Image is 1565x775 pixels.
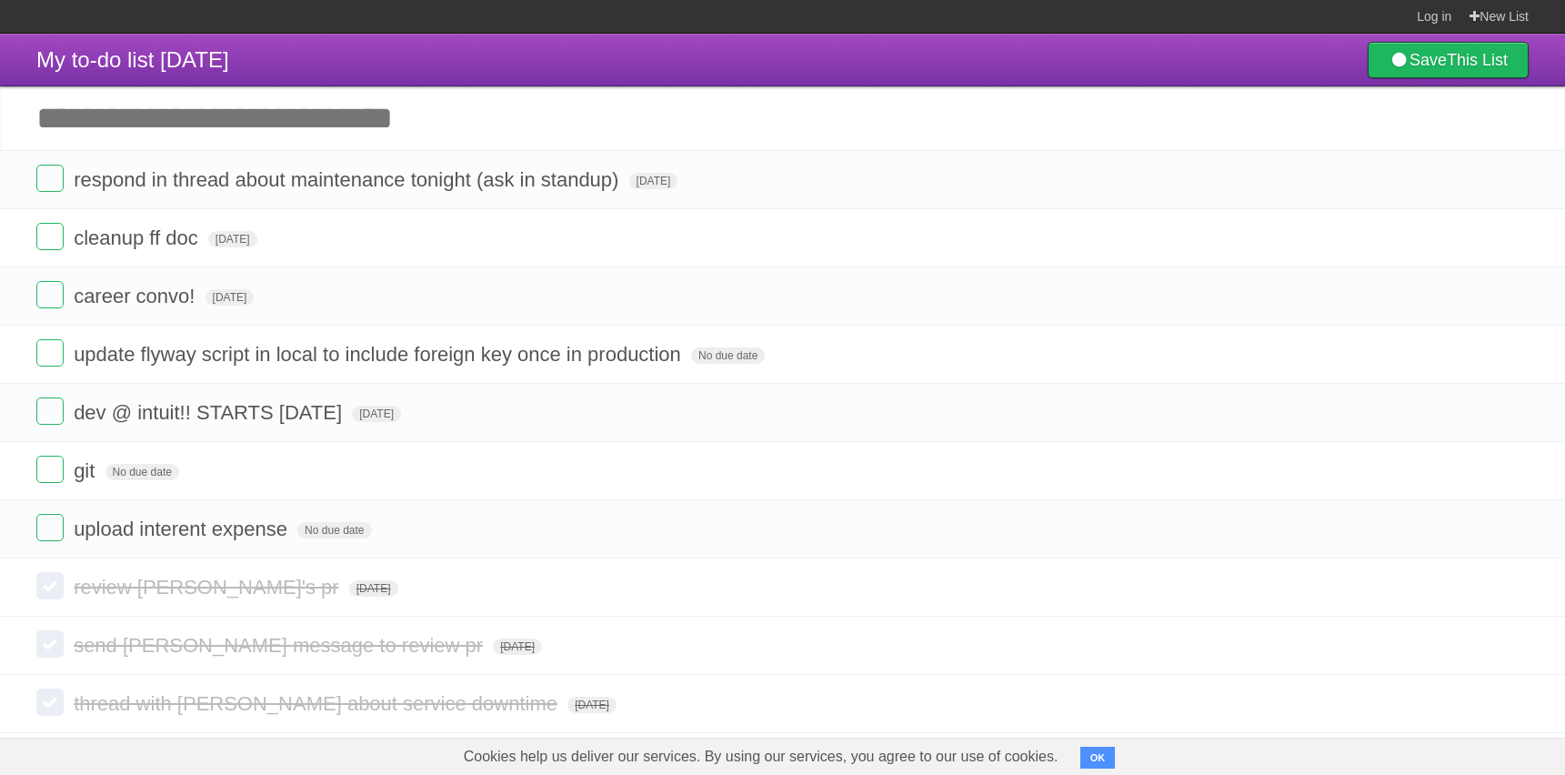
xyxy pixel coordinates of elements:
[74,459,99,482] span: git
[1080,747,1116,769] button: OK
[36,689,64,716] label: Done
[36,630,64,658] label: Done
[74,285,199,307] span: career convo!
[36,281,64,308] label: Done
[1447,51,1508,69] b: This List
[36,398,64,425] label: Done
[74,343,686,366] span: update flyway script in local to include foreign key once in production
[349,580,398,597] span: [DATE]
[105,464,179,480] span: No due date
[208,231,257,247] span: [DATE]
[446,739,1077,775] span: Cookies help us deliver our services. By using our services, you agree to our use of cookies.
[36,572,64,599] label: Done
[36,47,229,72] span: My to-do list [DATE]
[297,522,371,538] span: No due date
[206,289,255,306] span: [DATE]
[74,634,487,657] span: send [PERSON_NAME] message to review pr
[74,692,562,715] span: thread with [PERSON_NAME] about service downtime
[36,339,64,367] label: Done
[691,347,765,364] span: No due date
[74,168,623,191] span: respond in thread about maintenance tonight (ask in standup)
[493,639,542,655] span: [DATE]
[352,406,401,422] span: [DATE]
[36,165,64,192] label: Done
[74,576,344,599] span: review [PERSON_NAME]'s pr
[74,226,203,249] span: cleanup ff doc
[74,518,292,540] span: upload interent expense
[36,514,64,541] label: Done
[567,697,617,713] span: [DATE]
[1368,42,1529,78] a: SaveThis List
[36,223,64,250] label: Done
[74,401,346,424] span: dev @ intuit!! STARTS [DATE]
[629,173,678,189] span: [DATE]
[36,456,64,483] label: Done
